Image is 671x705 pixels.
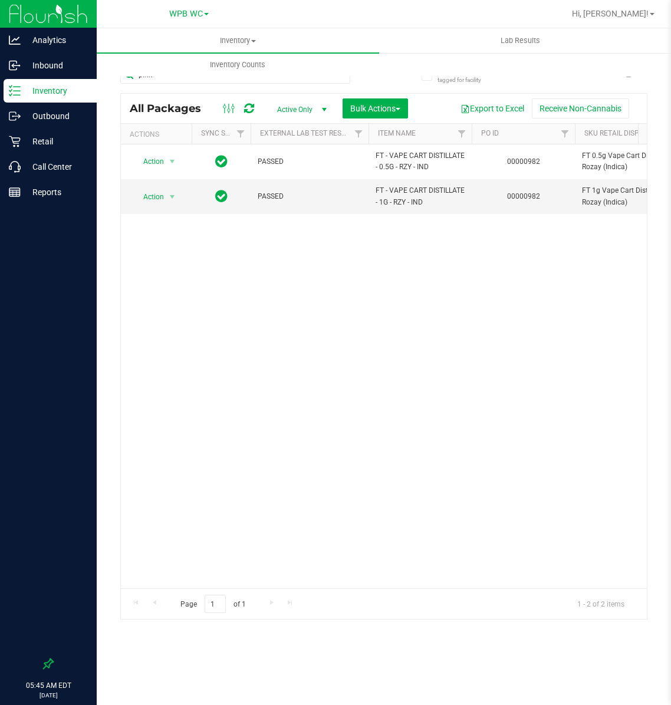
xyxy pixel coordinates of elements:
[130,130,187,139] div: Actions
[165,153,180,170] span: select
[9,186,21,198] inline-svg: Reports
[201,129,246,137] a: Sync Status
[21,58,91,73] p: Inbound
[133,153,165,170] span: Action
[5,691,91,700] p: [DATE]
[130,102,213,115] span: All Packages
[97,28,379,53] a: Inventory
[481,129,499,137] a: PO ID
[21,134,91,149] p: Retail
[532,98,629,118] button: Receive Non-Cannabis
[194,60,281,70] span: Inventory Counts
[9,85,21,97] inline-svg: Inventory
[205,595,226,613] input: 1
[21,160,91,174] p: Call Center
[9,110,21,122] inline-svg: Outbound
[376,185,465,207] span: FT - VAPE CART DISTILLATE - 1G - RZY - IND
[452,124,472,144] a: Filter
[21,84,91,98] p: Inventory
[260,129,353,137] a: External Lab Test Result
[568,595,634,612] span: 1 - 2 of 2 items
[376,150,465,173] span: FT - VAPE CART DISTILLATE - 0.5G - RZY - IND
[21,33,91,47] p: Analytics
[349,124,369,144] a: Filter
[215,153,228,170] span: In Sync
[378,129,416,137] a: Item Name
[9,161,21,173] inline-svg: Call Center
[258,156,361,167] span: PASSED
[97,35,379,46] span: Inventory
[507,192,540,200] a: 00000982
[9,34,21,46] inline-svg: Analytics
[21,109,91,123] p: Outbound
[572,9,649,18] span: Hi, [PERSON_NAME]!
[21,185,91,199] p: Reports
[169,9,203,19] span: WPB WC
[379,28,662,53] a: Lab Results
[9,60,21,71] inline-svg: Inbound
[165,189,180,205] span: select
[97,52,379,77] a: Inventory Counts
[35,609,49,623] iframe: Resource center unread badge
[9,136,21,147] inline-svg: Retail
[215,188,228,205] span: In Sync
[258,191,361,202] span: PASSED
[350,104,400,113] span: Bulk Actions
[170,595,255,613] span: Page of 1
[133,189,165,205] span: Action
[555,124,575,144] a: Filter
[42,658,54,670] label: Pin the sidebar to full width on large screens
[12,611,47,646] iframe: Resource center
[343,98,408,118] button: Bulk Actions
[231,124,251,144] a: Filter
[453,98,532,118] button: Export to Excel
[507,157,540,166] a: 00000982
[5,680,91,691] p: 05:45 AM EDT
[485,35,556,46] span: Lab Results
